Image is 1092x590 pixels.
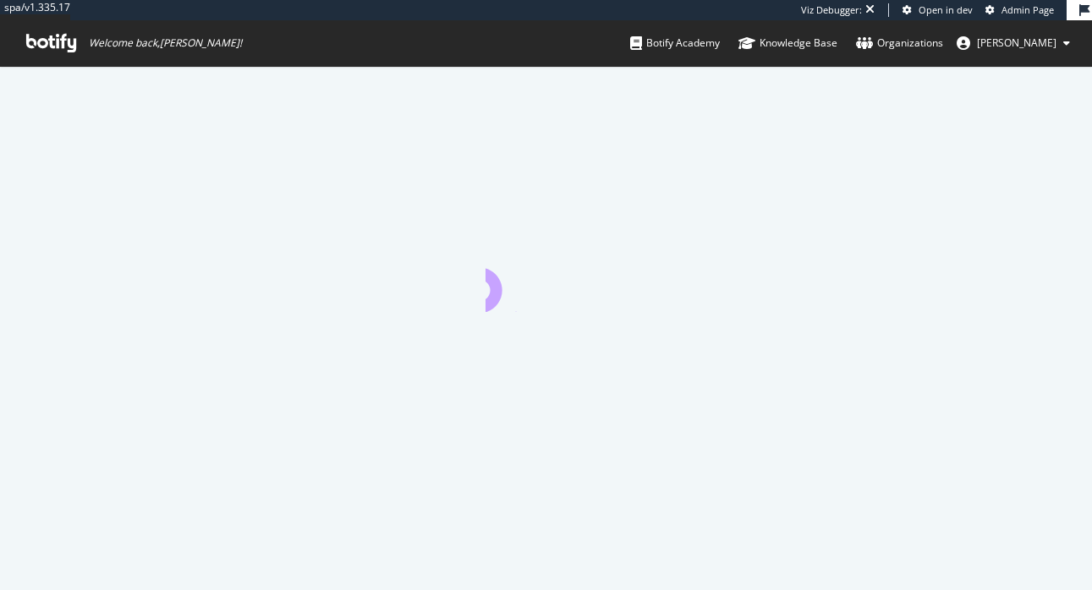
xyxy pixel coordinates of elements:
a: Organizations [856,20,943,66]
span: Welcome back, [PERSON_NAME] ! [89,36,242,50]
a: Knowledge Base [738,20,837,66]
div: Organizations [856,35,943,52]
button: [PERSON_NAME] [943,30,1084,57]
a: Botify Academy [630,20,720,66]
a: Open in dev [903,3,973,17]
div: Knowledge Base [738,35,837,52]
span: Admin Page [1001,3,1054,16]
div: Viz Debugger: [801,3,862,17]
span: Open in dev [919,3,973,16]
span: adrianna [977,36,1056,50]
div: Botify Academy [630,35,720,52]
a: Admin Page [985,3,1054,17]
